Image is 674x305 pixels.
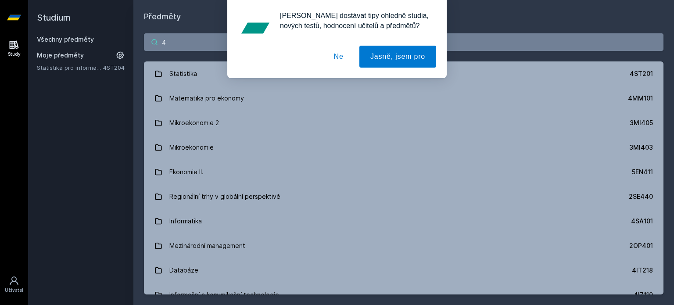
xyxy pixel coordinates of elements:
[169,188,280,205] div: Regionální trhy v globální perspektivě
[628,94,653,103] div: 4MM101
[5,287,23,294] div: Uživatel
[144,111,663,135] a: Mikroekonomie 2 3MI405
[630,118,653,127] div: 3MI405
[629,143,653,152] div: 3MI403
[238,11,273,46] img: notification icon
[169,262,198,279] div: Databáze
[169,139,214,156] div: Mikroekonomie
[169,237,245,255] div: Mezinárodní management
[323,46,355,68] button: Ne
[632,266,653,275] div: 4IT218
[273,11,436,31] div: [PERSON_NAME] dostávat tipy ohledně studia, nových testů, hodnocení učitelů a předmětů?
[169,90,244,107] div: Matematika pro ekonomy
[144,135,663,160] a: Mikroekonomie 3MI403
[169,286,279,304] div: Informační a komunikační technologie
[632,168,653,176] div: 5EN411
[169,212,202,230] div: Informatika
[144,258,663,283] a: Databáze 4IT218
[631,217,653,226] div: 4SA101
[169,163,204,181] div: Ekonomie II.
[144,233,663,258] a: Mezinárodní management 2OP401
[144,209,663,233] a: Informatika 4SA101
[629,241,653,250] div: 2OP401
[359,46,436,68] button: Jasně, jsem pro
[144,86,663,111] a: Matematika pro ekonomy 4MM101
[144,184,663,209] a: Regionální trhy v globální perspektivě 2SE440
[629,192,653,201] div: 2SE440
[634,291,653,299] div: 4IZ110
[2,271,26,298] a: Uživatel
[144,160,663,184] a: Ekonomie II. 5EN411
[169,114,219,132] div: Mikroekonomie 2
